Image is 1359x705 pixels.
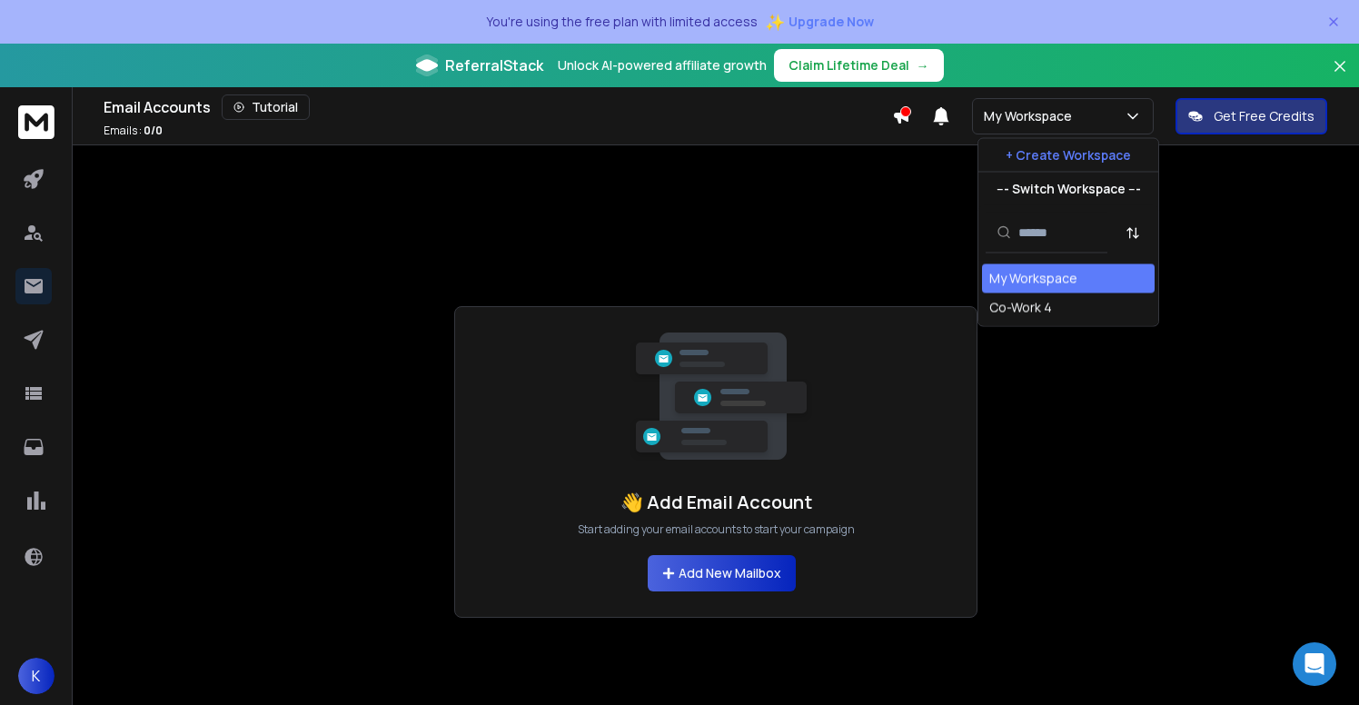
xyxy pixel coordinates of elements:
[984,107,1079,125] p: My Workspace
[1328,55,1352,98] button: Close banner
[104,94,892,120] div: Email Accounts
[1115,214,1151,251] button: Sort by Sort A-Z
[578,522,855,537] p: Start adding your email accounts to start your campaign
[222,94,310,120] button: Tutorial
[486,13,758,31] p: You're using the free plan with limited access
[1175,98,1327,134] button: Get Free Credits
[765,4,874,40] button: ✨Upgrade Now
[1006,146,1131,164] p: + Create Workspace
[978,139,1158,172] button: + Create Workspace
[997,180,1141,198] p: --- Switch Workspace ---
[789,13,874,31] span: Upgrade Now
[917,56,929,74] span: →
[104,124,163,138] p: Emails :
[18,658,55,694] button: K
[144,123,163,138] span: 0 / 0
[1214,107,1314,125] p: Get Free Credits
[989,270,1077,288] div: My Workspace
[445,55,543,76] span: ReferralStack
[774,49,944,82] button: Claim Lifetime Deal→
[1293,642,1336,686] div: Open Intercom Messenger
[765,9,785,35] span: ✨
[648,555,796,591] button: Add New Mailbox
[558,56,767,74] p: Unlock AI-powered affiliate growth
[989,299,1052,317] div: Co-Work 4
[620,490,812,515] h1: 👋 Add Email Account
